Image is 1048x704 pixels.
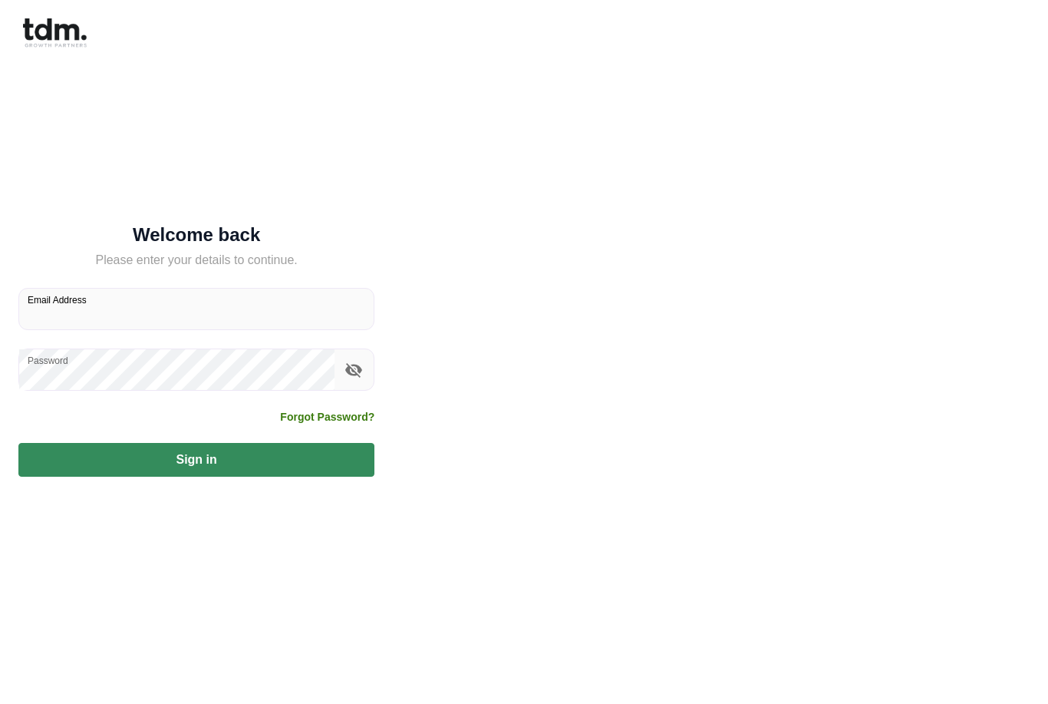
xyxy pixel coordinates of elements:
button: toggle password visibility [341,357,367,383]
label: Password [28,354,68,367]
label: Email Address [28,293,87,306]
button: Sign in [18,443,374,477]
h5: Please enter your details to continue. [18,251,374,269]
h5: Welcome back [18,227,374,243]
a: Forgot Password? [280,409,374,425]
